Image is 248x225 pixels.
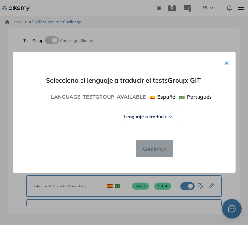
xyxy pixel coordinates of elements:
button: × [224,59,229,66]
span: Español [150,94,177,100]
span: Portugués [179,94,212,100]
span: LANGUAGE_TESTGROUP_AVAILABLE [51,94,212,100]
button: Confirmar [136,140,173,158]
span: Confirmar [138,144,172,154]
img: ESP [150,96,155,99]
span: Lenguaje a traducir [124,114,166,119]
img: BRA [179,96,184,99]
